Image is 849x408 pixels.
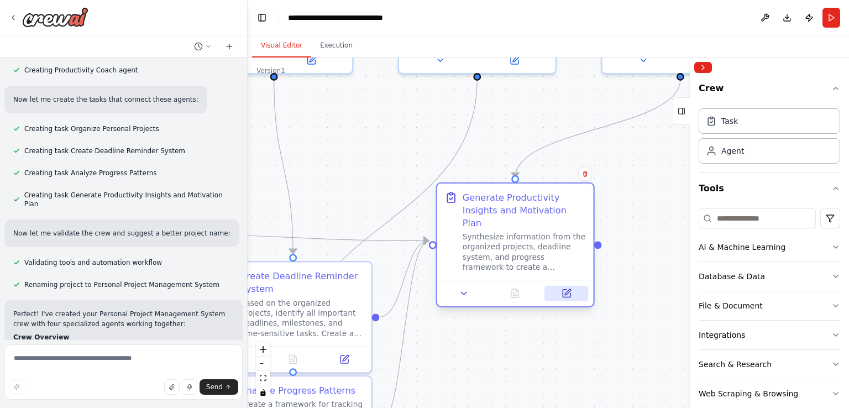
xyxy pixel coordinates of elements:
div: Integrations [699,329,745,341]
button: Click to speak your automation idea [182,379,197,395]
button: Toggle Sidebar [685,57,694,408]
p: Now let me create the tasks that connect these agents: [13,95,198,104]
g: Edge from 5dde547e-a56a-475c-a463-cb86a38194a0 to 596203c1-4eea-45bc-8e85-800830976776 [380,234,429,323]
div: AI & Machine Learning [699,242,785,253]
g: Edge from 33aa13a0-4f0a-4da1-b0ae-1bd355b0b584 to 5dde547e-a56a-475c-a463-cb86a38194a0 [268,80,299,254]
button: No output available [266,352,320,367]
strong: Crew Overview [13,333,69,341]
div: Generate Productivity Insights and Motivation PlanSynthesize information from the organized proje... [436,185,595,310]
div: Search & Research [699,359,772,370]
button: Switch to previous chat [190,40,216,53]
button: Tools [699,173,840,204]
button: Execution [311,34,361,57]
button: Open in side panel [544,286,588,301]
div: Agent [721,145,744,156]
div: Analyze Progress Patterns [240,384,355,397]
nav: breadcrumb [288,12,421,23]
button: Database & Data [699,262,840,291]
div: Create Deadline Reminder SystemBased on the organized projects, identify all important deadlines,... [214,261,373,373]
button: Search & Research [699,350,840,379]
button: zoom out [256,357,270,371]
button: Upload files [164,379,180,395]
span: Creating task Create Deadline Reminder System [24,147,185,155]
p: Now let me validate the crew and suggest a better project name: [13,228,230,238]
button: Crew [699,77,840,104]
span: Renaming project to Personal Project Management System [24,280,219,289]
button: Start a new chat [221,40,238,53]
button: Open in side panel [322,352,366,367]
span: Creating task Analyze Progress Patterns [24,169,156,177]
button: No output available [489,286,542,301]
button: Open in side panel [275,53,347,68]
button: Open in side panel [682,53,753,68]
button: Improve this prompt [9,379,24,395]
div: Crew [699,104,840,172]
button: Visual Editor [252,34,311,57]
div: Create Deadline Reminder System [240,270,364,295]
img: Logo [22,7,88,27]
g: Edge from 2e42b19d-f527-428c-b48f-3d5f15796074 to 596203c1-4eea-45bc-8e85-800830976776 [509,80,687,177]
button: Integrations [699,321,840,349]
button: Delete node [578,166,593,181]
div: Based on the organized projects, identify all important deadlines, milestones, and time-sensitive... [240,298,364,339]
div: Web Scraping & Browsing [699,388,798,399]
span: Creating Productivity Coach agent [24,66,138,75]
p: Perfect! I've created your Personal Project Management System crew with four specialized agents w... [13,309,234,329]
button: Web Scraping & Browsing [699,379,840,408]
button: zoom in [256,342,270,357]
div: Generate Productivity Insights and Motivation Plan [463,191,586,229]
div: Version 1 [256,66,285,75]
button: File & Document [699,291,840,320]
div: Database & Data [699,271,765,282]
button: toggle interactivity [256,385,270,400]
div: Task [721,116,738,127]
div: Synthesize information from the organized projects, deadline system, and progress framework to cr... [463,232,586,273]
span: Send [206,383,223,391]
button: Send [200,379,238,395]
button: fit view [256,371,270,385]
button: AI & Machine Learning [699,233,840,261]
button: Open in side panel [479,53,551,68]
button: Collapse right sidebar [694,62,712,73]
div: React Flow controls [256,342,270,400]
button: Hide left sidebar [254,10,270,25]
div: File & Document [699,300,763,311]
span: Creating task Organize Personal Projects [24,124,159,133]
span: Creating task Generate Productivity Insights and Motivation Plan [24,191,234,208]
g: Edge from 5f99c3a8-465f-480b-9579-a7d6174dd0d5 to 596203c1-4eea-45bc-8e85-800830976776 [158,228,429,247]
g: Edge from 2d1f5273-fd03-4ab3-a689-3d61892a1727 to 2cd56d8c-ad62-422b-92d2-6e6a2f9fccb7 [287,80,484,368]
span: Validating tools and automation workflow [24,258,162,267]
